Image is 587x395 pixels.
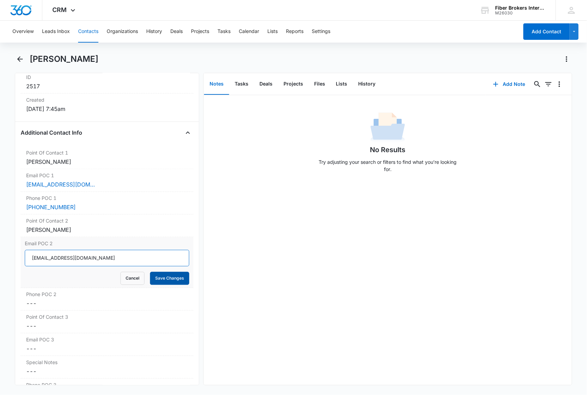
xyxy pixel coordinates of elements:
[21,215,193,237] div: Point Of Contact 2[PERSON_NAME]
[146,21,162,43] button: History
[21,71,193,94] div: ID2517
[26,291,188,298] label: Phone POC 2
[26,97,188,104] dt: Created
[26,172,188,179] label: Email POC 1
[78,21,98,43] button: Contacts
[26,345,188,353] dd: ---
[217,21,231,43] button: Tasks
[191,21,209,43] button: Projects
[21,311,193,334] div: Point Of Contact 3---
[312,21,330,43] button: Settings
[21,356,193,379] div: Special Notes---
[495,11,546,15] div: account id
[26,336,188,343] label: Email POC 3
[26,226,188,234] div: [PERSON_NAME]
[21,288,193,311] div: Phone POC 2---
[26,74,188,81] dt: ID
[254,74,278,95] button: Deals
[182,127,193,138] button: Close
[21,169,193,192] div: Email POC 1[EMAIL_ADDRESS][DOMAIN_NAME]
[371,110,405,145] img: No Data
[278,74,309,95] button: Projects
[120,272,145,285] button: Cancel
[554,79,565,90] button: Overflow Menu
[26,203,76,212] a: [PHONE_NUMBER]
[532,79,543,90] button: Search...
[486,76,532,92] button: Add Note
[21,129,82,137] h4: Additional Contact Info
[26,300,188,308] dd: ---
[26,382,188,389] label: Phone POC 3
[26,105,188,113] dd: [DATE] 7:45am
[26,359,188,366] label: Special Notes
[150,272,189,285] button: Save Changes
[21,94,193,116] div: Created[DATE] 7:45am
[26,82,188,91] dd: 2517
[26,181,95,189] a: [EMAIL_ADDRESS][DOMAIN_NAME]
[309,74,331,95] button: Files
[239,21,259,43] button: Calendar
[42,21,70,43] button: Leads Inbox
[267,21,278,43] button: Lists
[26,217,188,225] label: Point Of Contact 2
[53,6,67,13] span: CRM
[26,368,188,376] dd: ---
[204,74,229,95] button: Notes
[543,79,554,90] button: Filters
[370,145,406,155] h1: No Results
[286,21,303,43] button: Reports
[25,250,189,267] input: Email POC 2
[331,74,353,95] button: Lists
[170,21,183,43] button: Deals
[107,21,138,43] button: Organizations
[15,54,25,65] button: Back
[26,322,188,330] dd: ---
[561,54,572,65] button: Actions
[21,192,193,215] div: Phone POC 1[PHONE_NUMBER]
[523,23,570,40] button: Add Contact
[25,240,189,247] label: Email POC 2
[353,74,381,95] button: History
[21,147,193,169] div: Point Of Contact 1[PERSON_NAME]
[26,149,188,157] label: Point Of Contact 1
[495,5,546,11] div: account name
[30,54,98,64] h1: [PERSON_NAME]
[316,158,460,173] p: Try adjusting your search or filters to find what you’re looking for.
[26,195,188,202] label: Phone POC 1
[21,334,193,356] div: Email POC 3---
[26,314,188,321] label: Point Of Contact 3
[229,74,254,95] button: Tasks
[12,21,34,43] button: Overview
[26,158,188,166] div: [PERSON_NAME]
